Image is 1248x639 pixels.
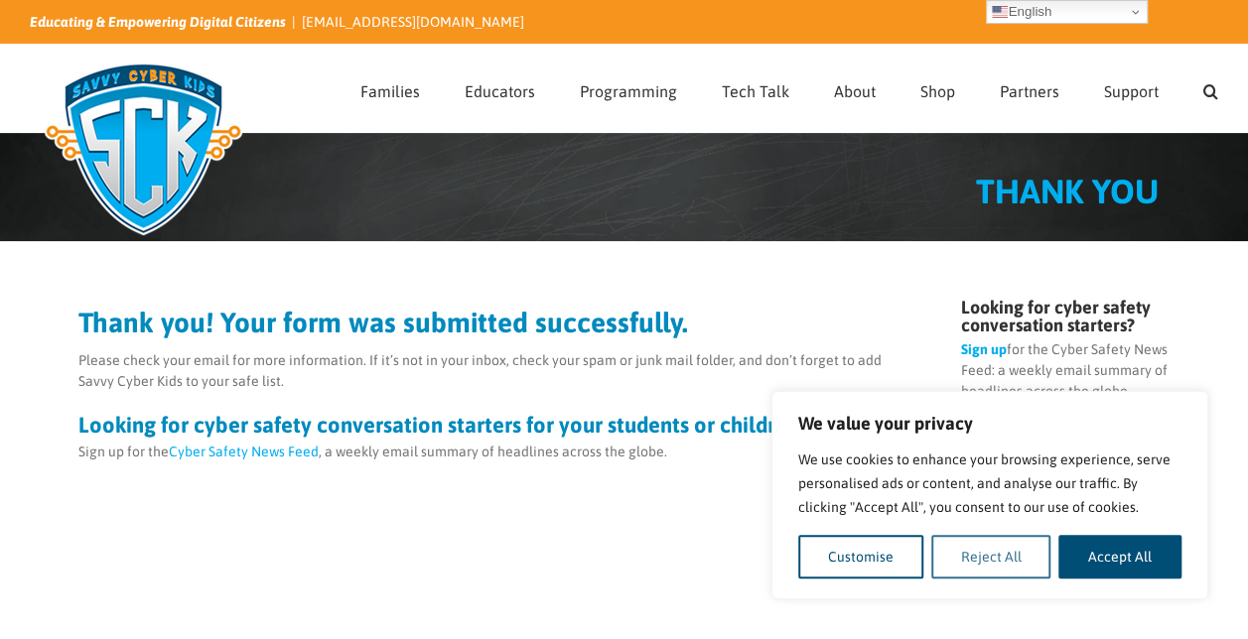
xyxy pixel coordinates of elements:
[992,4,1008,20] img: en
[834,45,876,132] a: About
[30,14,286,30] i: Educating & Empowering Digital Citizens
[1104,83,1159,99] span: Support
[78,412,809,438] strong: Looking for cyber safety conversation starters for your students or children?
[1000,83,1059,99] span: Partners
[798,412,1181,436] p: We value your privacy
[960,341,1006,357] a: Sign up
[1000,45,1059,132] a: Partners
[30,50,257,248] img: Savvy Cyber Kids Logo
[78,309,917,336] h2: Thank you! Your form was submitted successfully.
[920,45,955,132] a: Shop
[302,14,524,30] a: [EMAIL_ADDRESS][DOMAIN_NAME]
[1104,45,1159,132] a: Support
[798,535,923,578] button: Customise
[1058,535,1181,578] button: Accept All
[580,45,677,132] a: Programming
[931,535,1051,578] button: Reject All
[78,442,917,462] p: Sign up for the , a weekly email summary of headlines across the globe.
[360,83,420,99] span: Families
[465,45,535,132] a: Educators
[834,83,876,99] span: About
[722,45,789,132] a: Tech Talk
[920,83,955,99] span: Shop
[465,83,535,99] span: Educators
[360,45,1218,132] nav: Main Menu
[78,350,917,392] p: Please check your email for more information. If it’s not in your inbox, check your spam or junk ...
[976,172,1159,210] span: THANK YOU
[722,83,789,99] span: Tech Talk
[580,83,677,99] span: Programming
[960,299,1170,334] h4: Looking for cyber safety conversation starters?
[169,444,319,459] a: Cyber Safety News Feed
[1203,45,1218,132] a: Search
[960,339,1170,402] p: for the Cyber Safety News Feed: a weekly email summary of headlines across the globe.
[360,45,420,132] a: Families
[798,447,1181,519] p: We use cookies to enhance your browsing experience, serve personalised ads or content, and analys...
